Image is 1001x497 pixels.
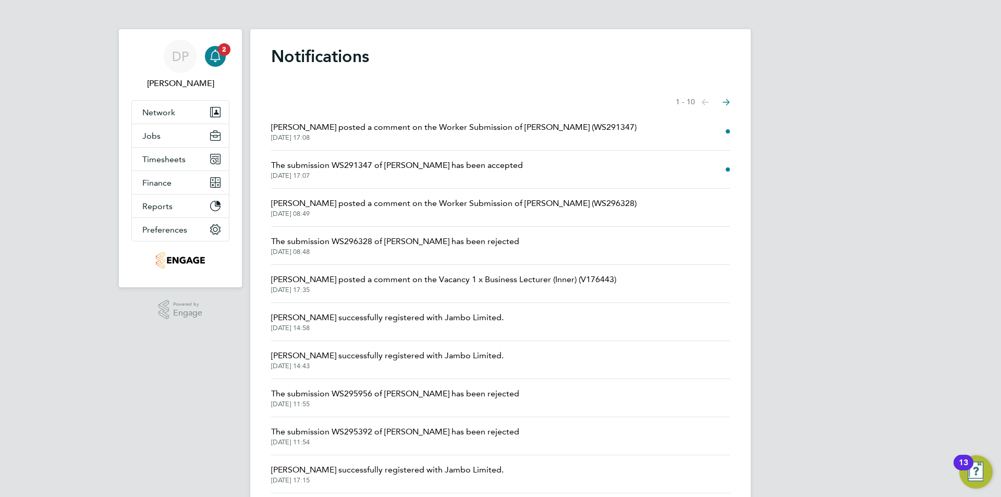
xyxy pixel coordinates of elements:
[271,464,504,476] span: [PERSON_NAME] successfully registered with Jambo Limited.
[271,197,637,210] span: [PERSON_NAME] posted a comment on the Worker Submission of [PERSON_NAME] (WS296328)
[131,252,229,269] a: Go to home page
[158,300,203,320] a: Powered byEngage
[271,426,519,446] a: The submission WS295392 of [PERSON_NAME] has been rejected[DATE] 11:54
[119,29,242,287] nav: Main navigation
[142,107,175,117] span: Network
[131,40,229,90] a: DP[PERSON_NAME]
[271,46,730,67] h1: Notifications
[959,463,968,476] div: 13
[271,235,519,256] a: The submission WS296328 of [PERSON_NAME] has been rejected[DATE] 08:48
[271,210,637,218] span: [DATE] 08:49
[271,464,504,484] a: [PERSON_NAME] successfully registered with Jambo Limited.[DATE] 17:15
[271,349,504,362] span: [PERSON_NAME] successfully registered with Jambo Limited.
[131,77,229,90] span: Danielle Page
[271,159,523,180] a: The submission WS291347 of [PERSON_NAME] has been accepted[DATE] 17:07
[132,171,229,194] button: Finance
[142,225,187,235] span: Preferences
[959,455,993,489] button: Open Resource Center, 13 new notifications
[173,300,202,309] span: Powered by
[271,476,504,484] span: [DATE] 17:15
[271,134,637,142] span: [DATE] 17:08
[271,172,523,180] span: [DATE] 17:07
[142,201,173,211] span: Reports
[271,273,616,294] a: [PERSON_NAME] posted a comment on the Vacancy 1 x Business Lecturer (Inner) (V176443)[DATE] 17:35
[271,438,519,446] span: [DATE] 11:54
[142,131,161,141] span: Jobs
[271,362,504,370] span: [DATE] 14:43
[142,154,186,164] span: Timesheets
[271,387,519,408] a: The submission WS295956 of [PERSON_NAME] has been rejected[DATE] 11:55
[271,400,519,408] span: [DATE] 11:55
[142,178,172,188] span: Finance
[271,159,523,172] span: The submission WS291347 of [PERSON_NAME] has been accepted
[156,252,204,269] img: jambo-logo-retina.png
[173,309,202,318] span: Engage
[172,50,189,63] span: DP
[271,426,519,438] span: The submission WS295392 of [PERSON_NAME] has been rejected
[271,197,637,218] a: [PERSON_NAME] posted a comment on the Worker Submission of [PERSON_NAME] (WS296328)[DATE] 08:49
[271,311,504,332] a: [PERSON_NAME] successfully registered with Jambo Limited.[DATE] 14:58
[271,248,519,256] span: [DATE] 08:48
[132,101,229,124] button: Network
[271,121,637,142] a: [PERSON_NAME] posted a comment on the Worker Submission of [PERSON_NAME] (WS291347)[DATE] 17:08
[271,349,504,370] a: [PERSON_NAME] successfully registered with Jambo Limited.[DATE] 14:43
[271,311,504,324] span: [PERSON_NAME] successfully registered with Jambo Limited.
[218,43,230,56] span: 2
[676,92,730,113] nav: Select page of notifications list
[132,218,229,241] button: Preferences
[271,273,616,286] span: [PERSON_NAME] posted a comment on the Vacancy 1 x Business Lecturer (Inner) (V176443)
[205,40,226,73] a: 2
[132,195,229,217] button: Reports
[271,235,519,248] span: The submission WS296328 of [PERSON_NAME] has been rejected
[271,121,637,134] span: [PERSON_NAME] posted a comment on the Worker Submission of [PERSON_NAME] (WS291347)
[132,148,229,171] button: Timesheets
[271,387,519,400] span: The submission WS295956 of [PERSON_NAME] has been rejected
[271,324,504,332] span: [DATE] 14:58
[676,97,695,107] span: 1 - 10
[271,286,616,294] span: [DATE] 17:35
[132,124,229,147] button: Jobs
